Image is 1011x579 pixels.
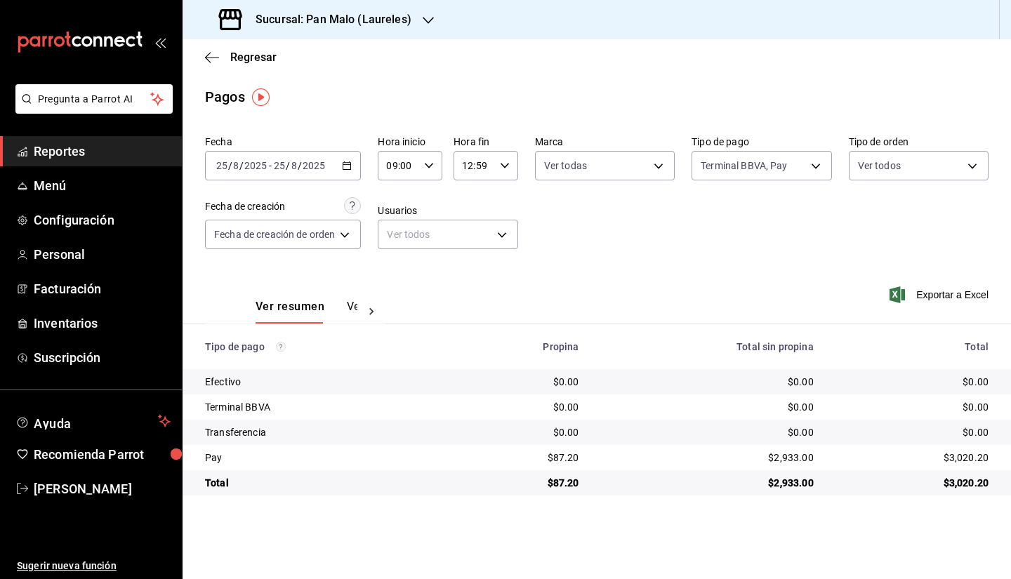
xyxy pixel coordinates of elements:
[463,476,579,490] div: $87.20
[205,341,441,352] div: Tipo de pago
[244,160,267,171] input: ----
[601,341,813,352] div: Total sin propina
[269,160,272,171] span: -
[601,476,813,490] div: $2,933.00
[232,160,239,171] input: --
[463,425,579,439] div: $0.00
[256,300,357,324] div: navigation tabs
[205,451,441,465] div: Pay
[205,137,361,147] label: Fecha
[849,137,989,147] label: Tipo de orden
[836,451,989,465] div: $3,020.20
[205,476,441,490] div: Total
[347,300,399,324] button: Ver pagos
[291,160,298,171] input: --
[276,342,286,352] svg: Los pagos realizados con Pay y otras terminales son montos brutos.
[463,451,579,465] div: $87.20
[34,445,171,464] span: Recomienda Parrot
[378,137,442,147] label: Hora inicio
[273,160,286,171] input: --
[298,160,302,171] span: /
[214,227,335,241] span: Fecha de creación de orden
[454,137,518,147] label: Hora fin
[836,341,989,352] div: Total
[701,159,787,173] span: Terminal BBVA, Pay
[252,88,270,106] img: Tooltip marker
[601,425,813,439] div: $0.00
[601,451,813,465] div: $2,933.00
[378,220,517,249] div: Ver todos
[535,137,675,147] label: Marca
[205,199,285,214] div: Fecha de creación
[154,36,166,48] button: open_drawer_menu
[244,11,411,28] h3: Sucursal: Pan Malo (Laureles)
[34,211,171,229] span: Configuración
[205,375,441,389] div: Efectivo
[692,137,831,147] label: Tipo de pago
[10,102,173,117] a: Pregunta a Parrot AI
[34,279,171,298] span: Facturación
[256,300,324,324] button: Ver resumen
[601,375,813,389] div: $0.00
[34,176,171,195] span: Menú
[836,375,989,389] div: $0.00
[836,400,989,414] div: $0.00
[15,84,173,114] button: Pregunta a Parrot AI
[230,51,277,64] span: Regresar
[601,400,813,414] div: $0.00
[34,142,171,161] span: Reportes
[228,160,232,171] span: /
[34,348,171,367] span: Suscripción
[463,400,579,414] div: $0.00
[836,476,989,490] div: $3,020.20
[34,479,171,498] span: [PERSON_NAME]
[34,314,171,333] span: Inventarios
[17,559,171,573] span: Sugerir nueva función
[892,286,989,303] button: Exportar a Excel
[38,92,151,107] span: Pregunta a Parrot AI
[286,160,290,171] span: /
[205,400,441,414] div: Terminal BBVA
[858,159,901,173] span: Ver todos
[239,160,244,171] span: /
[34,245,171,264] span: Personal
[205,86,245,107] div: Pagos
[302,160,326,171] input: ----
[463,375,579,389] div: $0.00
[378,206,517,215] label: Usuarios
[544,159,587,173] span: Ver todas
[216,160,228,171] input: --
[34,413,152,430] span: Ayuda
[463,341,579,352] div: Propina
[205,425,441,439] div: Transferencia
[205,51,277,64] button: Regresar
[836,425,989,439] div: $0.00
